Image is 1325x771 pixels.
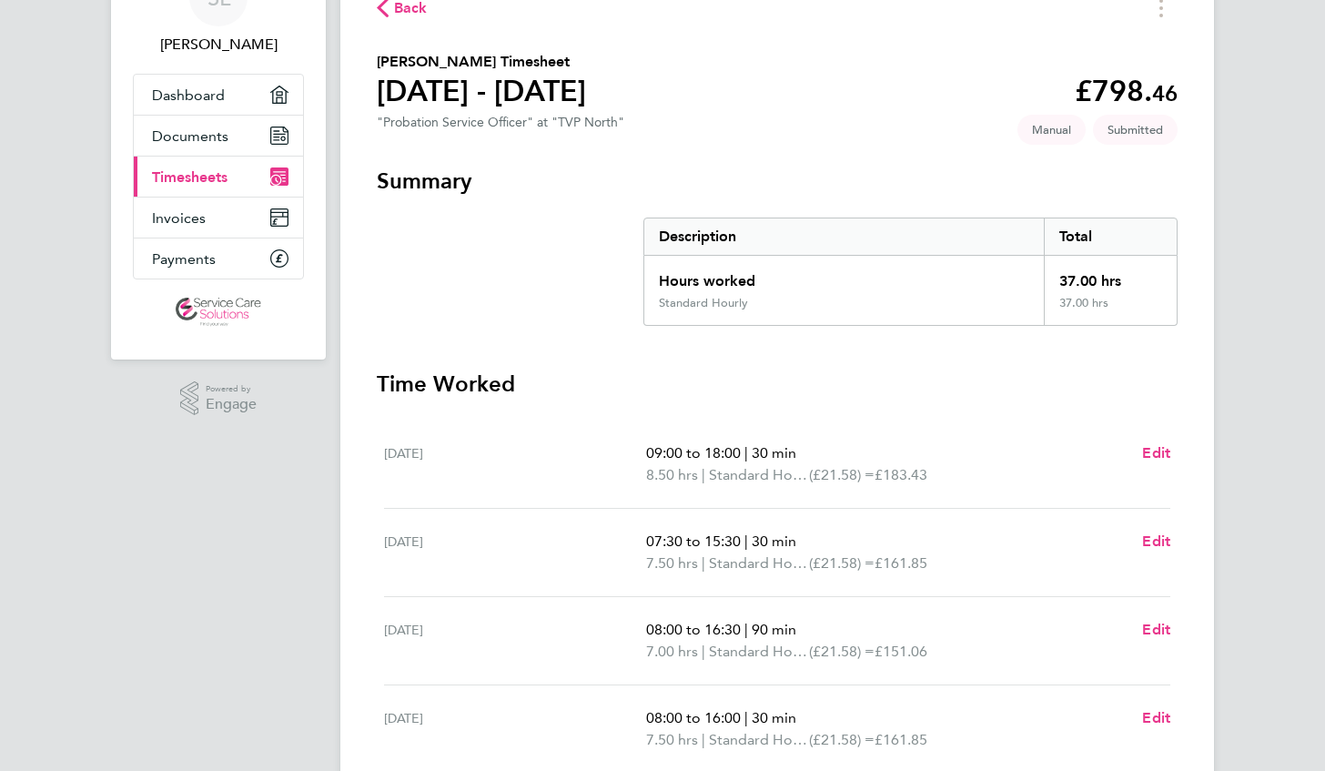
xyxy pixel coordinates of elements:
span: Dashboard [152,86,225,104]
div: Total [1044,218,1177,255]
a: Edit [1142,619,1170,641]
span: Engage [206,397,257,412]
span: Powered by [206,381,257,397]
span: | [744,533,748,550]
span: 7.00 hrs [646,643,698,660]
span: 90 min [752,621,796,638]
app-decimal: £798. [1075,74,1178,108]
span: | [744,444,748,462]
h3: Summary [377,167,1178,196]
span: (£21.58) = [809,731,875,748]
div: Standard Hourly [659,296,748,310]
div: [DATE] [384,707,646,751]
h1: [DATE] - [DATE] [377,73,586,109]
div: 37.00 hrs [1044,256,1177,296]
span: Edit [1142,621,1170,638]
span: £161.85 [875,554,927,572]
span: | [702,643,705,660]
a: Invoices [134,198,303,238]
div: [DATE] [384,442,646,486]
span: 7.50 hrs [646,554,698,572]
span: (£21.58) = [809,643,875,660]
span: 46 [1152,80,1178,107]
span: Edit [1142,444,1170,462]
span: Standard Hourly [709,464,809,486]
span: 07:30 to 15:30 [646,533,741,550]
span: | [744,709,748,726]
span: £161.85 [875,731,927,748]
span: Stephanie Little [133,34,304,56]
a: Payments [134,238,303,279]
span: Invoices [152,209,206,227]
a: Edit [1142,442,1170,464]
span: Edit [1142,709,1170,726]
div: 37.00 hrs [1044,296,1177,325]
span: Standard Hourly [709,729,809,751]
span: 30 min [752,533,796,550]
div: Description [644,218,1044,255]
span: This timesheet is Submitted. [1093,115,1178,145]
span: (£21.58) = [809,466,875,483]
h2: [PERSON_NAME] Timesheet [377,51,586,73]
span: Standard Hourly [709,553,809,574]
a: Edit [1142,531,1170,553]
img: servicecare-logo-retina.png [176,298,261,327]
span: Documents [152,127,228,145]
a: Go to home page [133,298,304,327]
div: [DATE] [384,531,646,574]
span: 7.50 hrs [646,731,698,748]
span: 09:00 to 18:00 [646,444,741,462]
span: Edit [1142,533,1170,550]
span: Payments [152,250,216,268]
span: | [702,466,705,483]
span: This timesheet was manually created. [1017,115,1086,145]
a: Documents [134,116,303,156]
span: | [702,731,705,748]
div: Summary [643,218,1178,326]
div: "Probation Service Officer" at "TVP North" [377,115,624,130]
span: Standard Hourly [709,641,809,663]
a: Dashboard [134,75,303,115]
span: 08:00 to 16:30 [646,621,741,638]
span: | [702,554,705,572]
span: £151.06 [875,643,927,660]
a: Edit [1142,707,1170,729]
span: 8.50 hrs [646,466,698,483]
span: £183.43 [875,466,927,483]
span: Timesheets [152,168,228,186]
span: 30 min [752,709,796,726]
a: Timesheets [134,157,303,197]
div: [DATE] [384,619,646,663]
span: (£21.58) = [809,554,875,572]
h3: Time Worked [377,370,1178,399]
a: Powered byEngage [180,381,258,416]
span: | [744,621,748,638]
span: 30 min [752,444,796,462]
div: Hours worked [644,256,1044,296]
span: 08:00 to 16:00 [646,709,741,726]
